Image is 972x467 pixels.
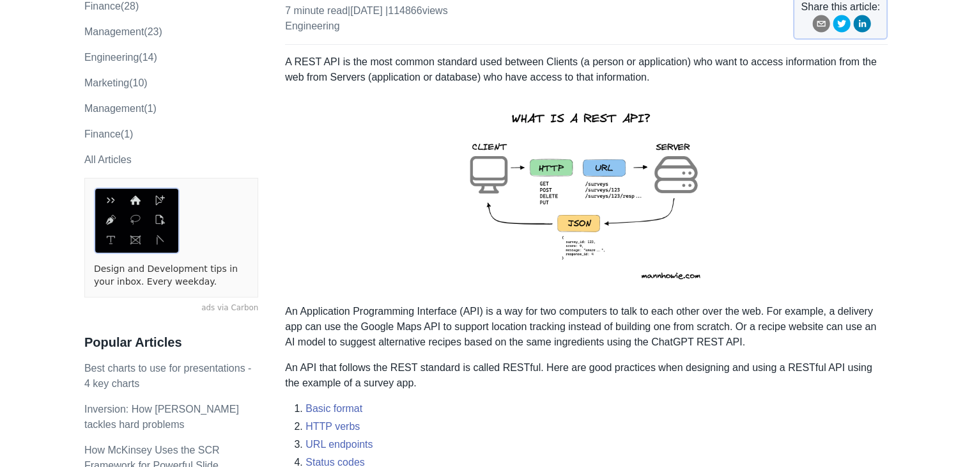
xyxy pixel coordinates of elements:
button: twitter [833,15,851,37]
p: An Application Programming Interface (API) is a way for two computers to talk to each other over ... [285,304,888,350]
a: Basic format [305,403,362,414]
p: 7 minute read | [DATE] [285,3,447,34]
h3: Popular Articles [84,335,258,351]
a: finance(28) [84,1,139,12]
a: engineering(14) [84,52,157,63]
a: Management(1) [84,103,157,114]
a: Inversion: How [PERSON_NAME] tackles hard problems [84,404,239,430]
a: engineering [285,20,339,31]
a: Finance(1) [84,129,133,139]
a: ads via Carbon [84,303,258,314]
p: A REST API is the most common standard used between Clients (a person or application) who want to... [285,54,888,85]
a: HTTP verbs [305,421,360,432]
a: management(23) [84,26,162,37]
a: URL endpoints [305,439,373,450]
a: All Articles [84,154,132,165]
p: An API that follows the REST standard is called RESTful. Here are good practices when designing a... [285,360,888,391]
a: marketing(10) [84,77,148,88]
button: email [812,15,830,37]
a: Design and Development tips in your inbox. Every weekday. [94,263,249,288]
span: | 114866 views [385,5,448,16]
img: ads via Carbon [94,187,180,254]
img: rest-api [447,95,727,294]
a: Best charts to use for presentations - 4 key charts [84,363,251,389]
button: linkedin [853,15,871,37]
